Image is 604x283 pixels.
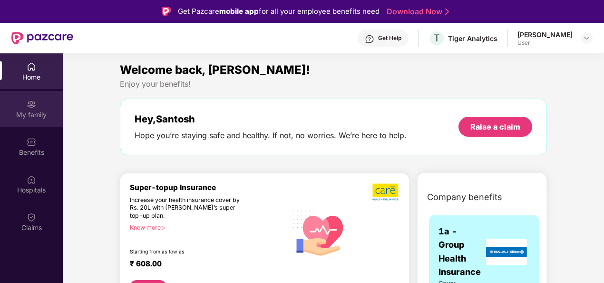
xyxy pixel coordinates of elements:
[130,249,247,255] div: Starting from as low as
[387,7,446,17] a: Download Now
[130,224,282,231] div: Know more
[161,225,166,231] span: right
[486,239,527,265] img: insurerLogo
[517,30,573,39] div: [PERSON_NAME]
[27,175,36,184] img: svg+xml;base64,PHN2ZyBpZD0iSG9zcGl0YWxzIiB4bWxucz0iaHR0cDovL3d3dy53My5vcmcvMjAwMC9zdmciIHdpZHRoPS...
[130,196,246,220] div: Increase your health insurance cover by Rs. 20L with [PERSON_NAME]’s super top-up plan.
[583,34,591,42] img: svg+xml;base64,PHN2ZyBpZD0iRHJvcGRvd24tMzJ4MzIiIHhtbG5zPSJodHRwOi8vd3d3LnczLm9yZy8yMDAwL3N2ZyIgd2...
[287,197,355,266] img: svg+xml;base64,PHN2ZyB4bWxucz0iaHR0cDovL3d3dy53My5vcmcvMjAwMC9zdmciIHhtbG5zOnhsaW5rPSJodHRwOi8vd3...
[135,131,407,141] div: Hope you’re staying safe and healthy. If not, no worries. We’re here to help.
[372,183,399,201] img: b5dec4f62d2307b9de63beb79f102df3.png
[438,225,484,279] span: 1a - Group Health Insurance
[11,32,73,44] img: New Pazcare Logo
[378,34,401,42] div: Get Help
[178,6,380,17] div: Get Pazcare for all your employee benefits need
[27,100,36,109] img: svg+xml;base64,PHN2ZyB3aWR0aD0iMjAiIGhlaWdodD0iMjAiIHZpZXdCb3g9IjAgMCAyMCAyMCIgZmlsbD0ibm9uZSIgeG...
[517,39,573,47] div: User
[27,137,36,147] img: svg+xml;base64,PHN2ZyBpZD0iQmVuZWZpdHMiIHhtbG5zPSJodHRwOi8vd3d3LnczLm9yZy8yMDAwL3N2ZyIgd2lkdGg9Ij...
[27,212,36,222] img: svg+xml;base64,PHN2ZyBpZD0iQ2xhaW0iIHhtbG5zPSJodHRwOi8vd3d3LnczLm9yZy8yMDAwL3N2ZyIgd2lkdGg9IjIwIi...
[130,259,278,271] div: ₹ 608.00
[427,191,502,204] span: Company benefits
[27,62,36,71] img: svg+xml;base64,PHN2ZyBpZD0iSG9tZSIgeG1sbnM9Imh0dHA6Ly93d3cudzMub3JnLzIwMDAvc3ZnIiB3aWR0aD0iMjAiIG...
[162,7,171,16] img: Logo
[448,34,497,43] div: Tiger Analytics
[120,63,310,77] span: Welcome back, [PERSON_NAME]!
[135,113,407,125] div: Hey, Santosh
[120,79,547,89] div: Enjoy your benefits!
[219,7,259,16] strong: mobile app
[470,121,520,132] div: Raise a claim
[445,7,449,17] img: Stroke
[434,32,440,44] span: T
[365,34,374,44] img: svg+xml;base64,PHN2ZyBpZD0iSGVscC0zMngzMiIgeG1sbnM9Imh0dHA6Ly93d3cudzMub3JnLzIwMDAvc3ZnIiB3aWR0aD...
[130,183,287,192] div: Super-topup Insurance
